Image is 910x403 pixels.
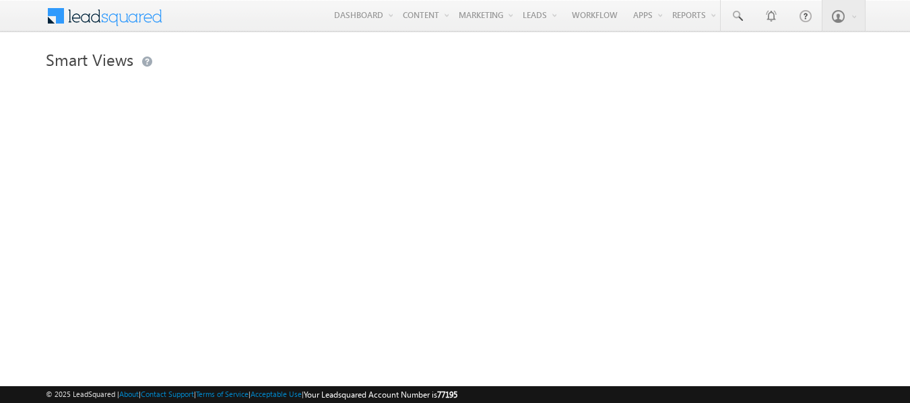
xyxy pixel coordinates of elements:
[119,390,139,398] a: About
[196,390,249,398] a: Terms of Service
[251,390,302,398] a: Acceptable Use
[46,48,133,70] span: Smart Views
[141,390,194,398] a: Contact Support
[304,390,457,400] span: Your Leadsquared Account Number is
[46,388,457,401] span: © 2025 LeadSquared | | | | |
[437,390,457,400] span: 77195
